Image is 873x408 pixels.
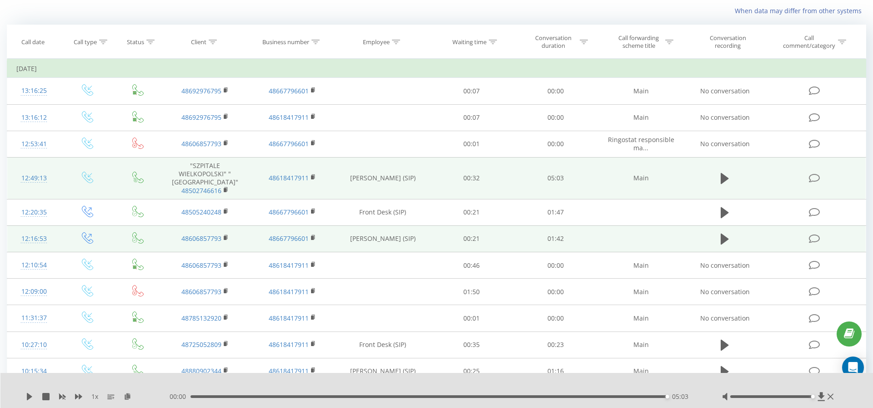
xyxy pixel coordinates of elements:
td: [PERSON_NAME] (SIP) [336,157,430,199]
div: Call comment/category [783,34,836,50]
td: 00:00 [513,252,597,279]
td: 00:21 [430,199,513,225]
td: [PERSON_NAME] (SIP) [336,225,430,252]
div: Client [191,38,206,46]
a: 48606857793 [181,261,221,270]
a: 48692976795 [181,113,221,122]
span: No conversation [700,287,750,296]
td: 01:47 [513,199,597,225]
div: Accessibility label [811,395,815,398]
div: 11:31:37 [16,309,52,327]
td: Front Desk (SIP) [336,199,430,225]
td: Main [597,279,685,305]
td: 00:00 [513,279,597,305]
div: Call date [21,38,45,46]
div: Conversation recording [698,34,758,50]
div: 12:49:13 [16,169,52,187]
a: 48618417911 [269,261,309,270]
span: No conversation [700,87,750,95]
a: 48667796601 [269,208,309,216]
td: 00:00 [513,78,597,104]
td: Main [597,78,685,104]
a: 48667796601 [269,234,309,243]
td: Main [597,252,685,279]
td: 00:23 [513,331,597,358]
td: 00:00 [513,131,597,157]
a: 48692976795 [181,87,221,95]
div: Open Intercom Messenger [842,357,864,378]
a: 48502746616 [181,186,221,195]
div: 13:16:25 [16,82,52,100]
div: 12:10:54 [16,256,52,274]
a: 48667796601 [269,87,309,95]
a: 48505240248 [181,208,221,216]
div: 12:20:35 [16,204,52,221]
a: 48618417911 [269,367,309,375]
td: 00:07 [430,104,513,131]
a: 48618417911 [269,287,309,296]
td: [PERSON_NAME] (SIP) [336,358,430,384]
td: 05:03 [513,157,597,199]
span: No conversation [700,113,750,122]
td: 00:21 [430,225,513,252]
span: 1 x [91,392,98,401]
a: 48618417911 [269,340,309,349]
div: 13:16:12 [16,109,52,127]
span: Ringostat responsible ma... [608,135,674,152]
a: 48785132920 [181,314,221,322]
div: 10:27:10 [16,336,52,354]
td: 00:25 [430,358,513,384]
td: 00:46 [430,252,513,279]
td: 00:32 [430,157,513,199]
td: 01:42 [513,225,597,252]
a: 48725052809 [181,340,221,349]
div: Employee [363,38,390,46]
div: Conversation duration [529,34,577,50]
div: 12:53:41 [16,135,52,153]
div: Business number [262,38,309,46]
a: 48606857793 [181,139,221,148]
td: 01:50 [430,279,513,305]
a: 48880902344 [181,367,221,375]
div: Call type [74,38,97,46]
div: Status [127,38,144,46]
td: 00:01 [430,131,513,157]
a: 48618417911 [269,314,309,322]
div: Waiting time [452,38,487,46]
td: Main [597,104,685,131]
a: 48606857793 [181,287,221,296]
td: Main [597,157,685,199]
td: Main [597,358,685,384]
td: 00:35 [430,331,513,358]
div: 12:09:00 [16,283,52,301]
td: "SZPITALE WIELKOPOLSKI" "[GEOGRAPHIC_DATA]" [161,157,249,199]
td: Main [597,331,685,358]
a: When data may differ from other systems [735,6,866,15]
td: Front Desk (SIP) [336,331,430,358]
div: Call forwarding scheme title [614,34,663,50]
td: [DATE] [7,60,866,78]
td: Main [597,305,685,331]
div: Accessibility label [666,395,669,398]
span: No conversation [700,314,750,322]
td: 00:00 [513,305,597,331]
td: 00:07 [430,78,513,104]
td: 00:01 [430,305,513,331]
a: 48618417911 [269,173,309,182]
span: No conversation [700,261,750,270]
td: 01:16 [513,358,597,384]
a: 48667796601 [269,139,309,148]
a: 48618417911 [269,113,309,122]
td: 00:00 [513,104,597,131]
span: 00:00 [170,392,191,401]
span: No conversation [700,139,750,148]
a: 48606857793 [181,234,221,243]
span: 05:03 [672,392,688,401]
div: 10:15:34 [16,362,52,380]
div: 12:16:53 [16,230,52,248]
